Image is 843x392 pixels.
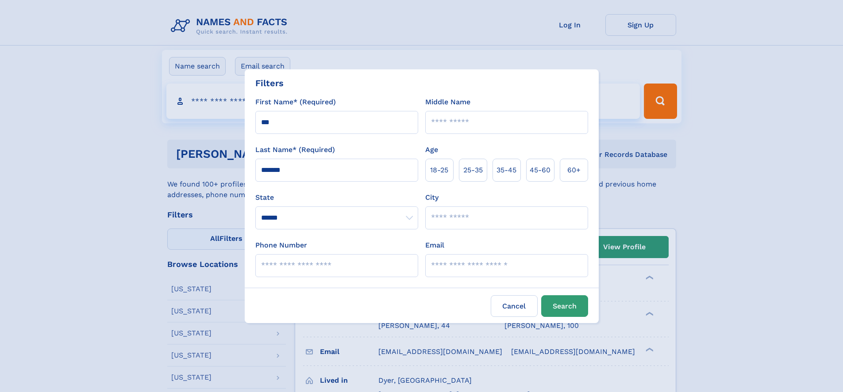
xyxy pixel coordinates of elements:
label: Middle Name [425,97,470,107]
label: Age [425,145,438,155]
button: Search [541,295,588,317]
label: Email [425,240,444,251]
label: Cancel [491,295,538,317]
div: Filters [255,76,284,90]
label: Last Name* (Required) [255,145,335,155]
span: 45‑60 [530,165,550,175]
label: State [255,192,418,203]
span: 25‑35 [463,165,483,175]
span: 60+ [567,165,581,175]
label: First Name* (Required) [255,97,336,107]
label: Phone Number [255,240,307,251]
span: 35‑45 [497,165,516,175]
span: 18‑25 [430,165,448,175]
label: City [425,192,439,203]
